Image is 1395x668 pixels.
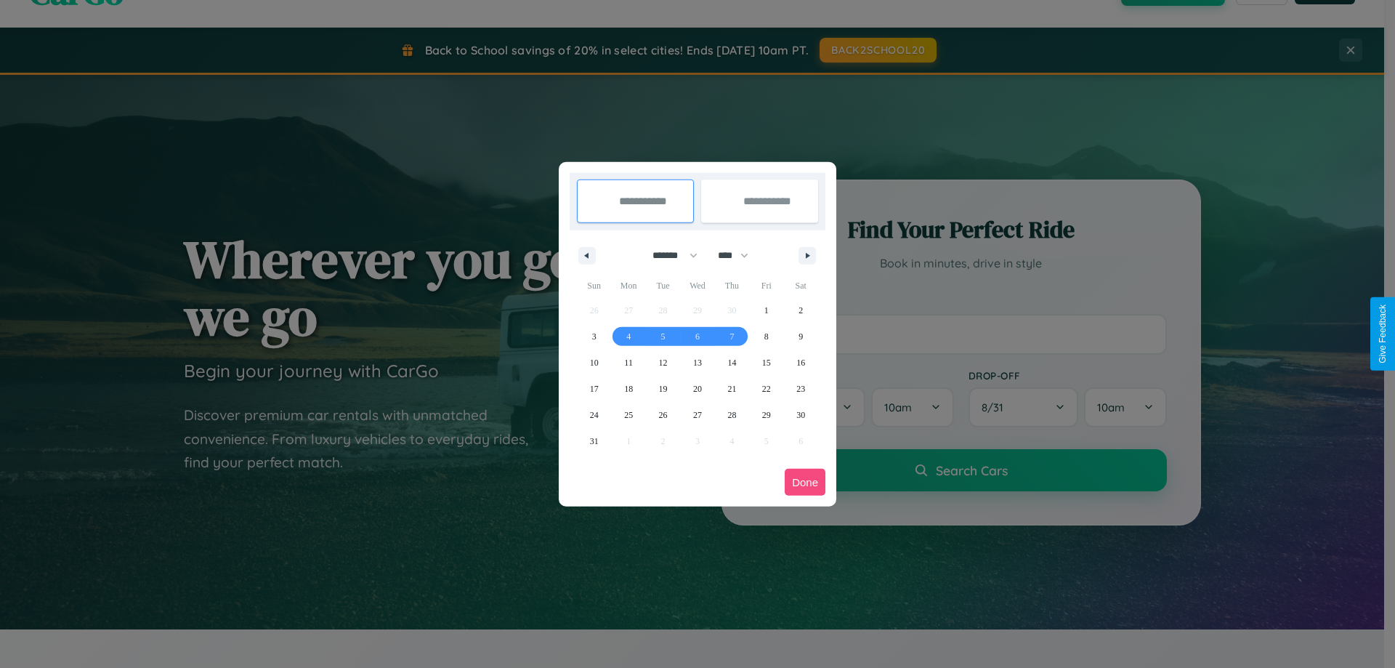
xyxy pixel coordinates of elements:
[680,402,714,428] button: 27
[749,323,783,350] button: 8
[749,376,783,402] button: 22
[590,428,599,454] span: 31
[646,402,680,428] button: 26
[784,297,818,323] button: 2
[611,376,645,402] button: 18
[762,402,771,428] span: 29
[784,402,818,428] button: 30
[764,297,769,323] span: 1
[611,323,645,350] button: 4
[784,274,818,297] span: Sat
[680,274,714,297] span: Wed
[727,402,736,428] span: 28
[796,376,805,402] span: 23
[762,350,771,376] span: 15
[749,402,783,428] button: 29
[611,274,645,297] span: Mon
[659,402,668,428] span: 26
[784,323,818,350] button: 9
[577,428,611,454] button: 31
[624,402,633,428] span: 25
[798,297,803,323] span: 2
[577,274,611,297] span: Sun
[749,274,783,297] span: Fri
[590,376,599,402] span: 17
[715,376,749,402] button: 21
[577,350,611,376] button: 10
[577,402,611,428] button: 24
[784,376,818,402] button: 23
[611,402,645,428] button: 25
[624,376,633,402] span: 18
[590,402,599,428] span: 24
[626,323,631,350] span: 4
[577,323,611,350] button: 3
[798,323,803,350] span: 9
[661,323,666,350] span: 5
[592,323,597,350] span: 3
[693,376,702,402] span: 20
[785,469,825,496] button: Done
[680,376,714,402] button: 20
[646,274,680,297] span: Tue
[1378,305,1388,363] div: Give Feedback
[727,376,736,402] span: 21
[577,376,611,402] button: 17
[659,350,668,376] span: 12
[680,350,714,376] button: 13
[611,350,645,376] button: 11
[646,323,680,350] button: 5
[796,350,805,376] span: 16
[764,323,769,350] span: 8
[590,350,599,376] span: 10
[646,376,680,402] button: 19
[727,350,736,376] span: 14
[624,350,633,376] span: 11
[646,350,680,376] button: 12
[762,376,771,402] span: 22
[693,350,702,376] span: 13
[729,323,734,350] span: 7
[695,323,700,350] span: 6
[680,323,714,350] button: 6
[749,297,783,323] button: 1
[715,323,749,350] button: 7
[715,274,749,297] span: Thu
[749,350,783,376] button: 15
[784,350,818,376] button: 16
[796,402,805,428] span: 30
[715,350,749,376] button: 14
[659,376,668,402] span: 19
[715,402,749,428] button: 28
[693,402,702,428] span: 27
